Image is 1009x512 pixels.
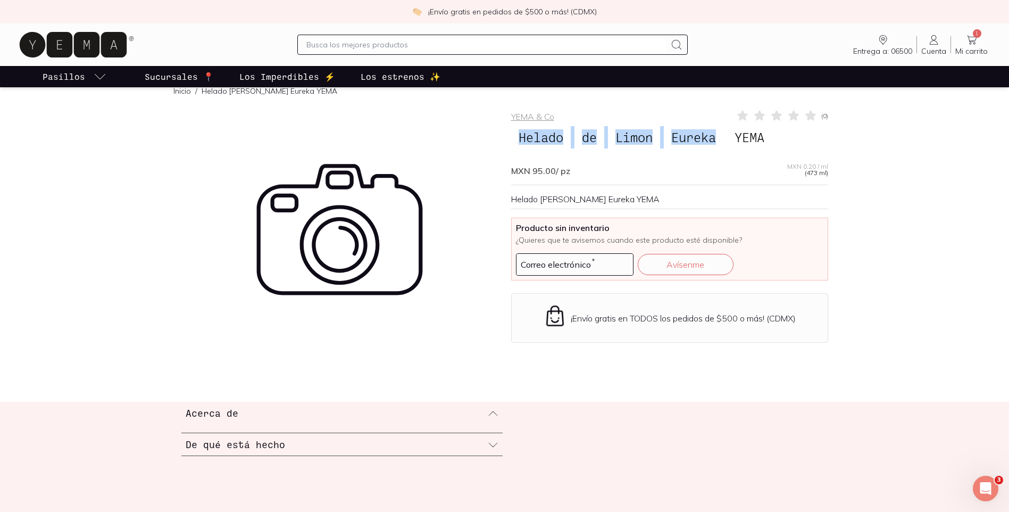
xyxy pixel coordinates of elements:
[173,86,191,96] a: Inicio
[186,406,238,420] h3: Acerca de
[237,66,337,87] a: Los Imperdibles ⚡️
[787,163,828,170] span: MXN 0.20 / ml
[571,313,796,324] p: ¡Envío gratis en TODOS los pedidos de $500 o más! (CDMX)
[239,70,335,83] p: Los Imperdibles ⚡️
[516,222,823,233] span: Producto sin inventario
[361,70,440,83] p: Los estrenos ✨
[191,86,202,96] span: /
[202,86,337,96] p: Helado [PERSON_NAME] Eureka YEMA
[544,304,566,327] img: Envío
[664,127,723,147] span: Eureka
[995,476,1003,484] span: 3
[143,66,216,87] a: Sucursales 📍
[40,66,109,87] a: pasillo-todos-link
[516,235,823,245] p: ¿Quieres que te avisemos cuando este producto esté disponible?
[428,6,597,17] p: ¡Envío gratis en pedidos de $500 o más! (CDMX)
[973,476,998,501] iframe: Intercom live chat
[306,38,665,51] input: Busca los mejores productos
[511,127,571,147] span: Helado
[849,34,916,56] a: Entrega a: 06500
[973,29,981,38] span: 1
[951,34,992,56] a: 1Mi carrito
[511,166,570,176] span: MXN 95.00 / pz
[638,254,733,275] button: Avísenme
[805,170,828,176] span: (473 ml)
[917,34,950,56] a: Cuenta
[921,46,946,56] span: Cuenta
[853,46,912,56] span: Entrega a: 06500
[145,70,214,83] p: Sucursales 📍
[727,127,772,147] span: YEMA
[511,111,554,122] a: YEMA & Co
[186,437,285,451] h3: De qué está hecho
[608,127,660,147] span: Limon
[511,194,828,204] div: Helado [PERSON_NAME] Eureka YEMA
[412,7,422,16] img: check
[821,113,828,119] span: ( 0 )
[43,70,85,83] p: Pasillos
[574,127,604,147] span: de
[358,66,443,87] a: Los estrenos ✨
[955,46,988,56] span: Mi carrito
